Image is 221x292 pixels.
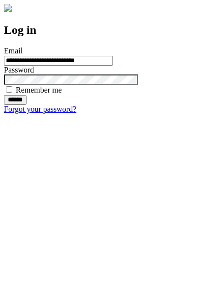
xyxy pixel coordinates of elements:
[4,47,23,55] label: Email
[16,86,62,94] label: Remember me
[4,66,34,74] label: Password
[4,105,76,113] a: Forgot your password?
[4,4,12,12] img: logo-4e3dc11c47720685a147b03b5a06dd966a58ff35d612b21f08c02c0306f2b779.png
[4,24,217,37] h2: Log in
